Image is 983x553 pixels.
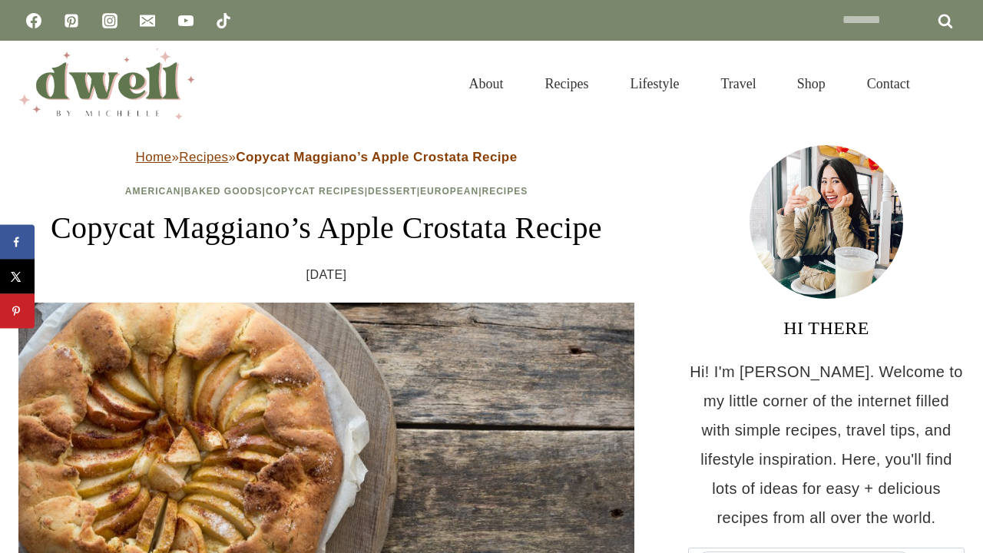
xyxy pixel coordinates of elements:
a: European [420,186,478,197]
a: Dessert [368,186,417,197]
span: » » [135,150,517,164]
a: TikTok [208,5,239,36]
nav: Primary Navigation [448,57,931,111]
h1: Copycat Maggiano’s Apple Crostata Recipe [18,205,634,251]
a: Facebook [18,5,49,36]
strong: Copycat Maggiano’s Apple Crostata Recipe [236,150,517,164]
a: Shop [776,57,846,111]
a: Recipes [524,57,609,111]
a: Email [132,5,163,36]
a: Recipes [179,150,228,164]
time: [DATE] [306,263,347,286]
a: Travel [700,57,776,111]
a: Home [135,150,171,164]
a: Recipes [482,186,528,197]
a: About [448,57,524,111]
p: Hi! I'm [PERSON_NAME]. Welcome to my little corner of the internet filled with simple recipes, tr... [688,357,965,532]
a: Contact [846,57,931,111]
button: View Search Form [938,71,965,97]
a: Pinterest [56,5,87,36]
a: Lifestyle [609,57,700,111]
a: American [125,186,181,197]
a: YouTube [170,5,201,36]
a: Baked Goods [184,186,263,197]
a: Instagram [94,5,125,36]
h3: HI THERE [688,314,965,342]
img: DWELL by michelle [18,48,195,119]
a: Copycat Recipes [266,186,365,197]
span: | | | | | [125,186,528,197]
